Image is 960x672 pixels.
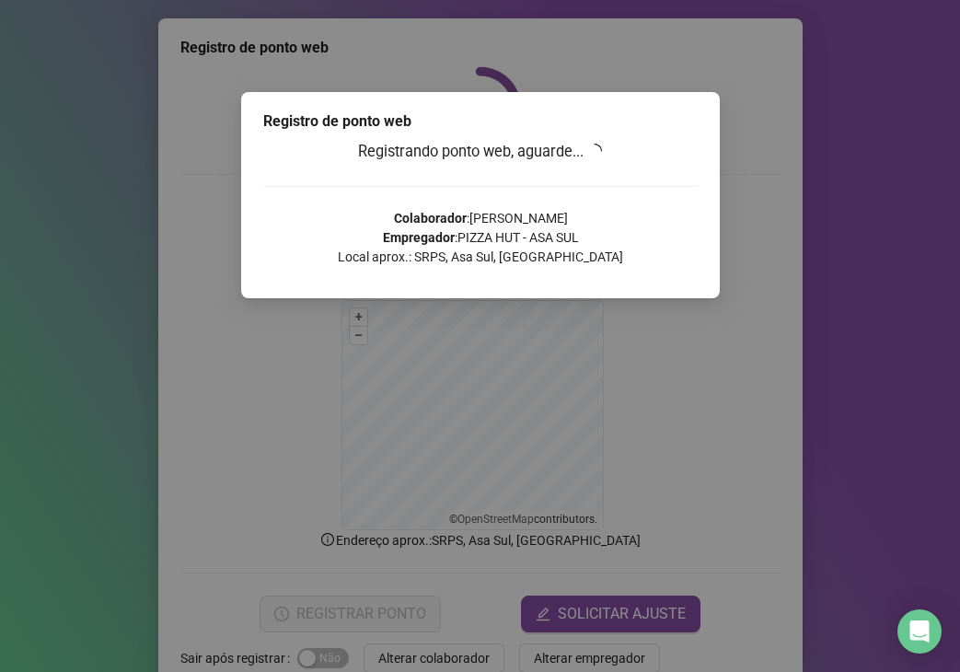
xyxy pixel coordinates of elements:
strong: Empregador [382,230,454,245]
div: Registro de ponto web [263,110,698,133]
p: : [PERSON_NAME] : PIZZA HUT - ASA SUL Local aprox.: SRPS, Asa Sul, [GEOGRAPHIC_DATA] [263,209,698,267]
h3: Registrando ponto web, aguarde... [263,140,698,164]
span: loading [587,144,602,158]
strong: Colaborador [393,211,466,226]
div: Open Intercom Messenger [897,609,942,654]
